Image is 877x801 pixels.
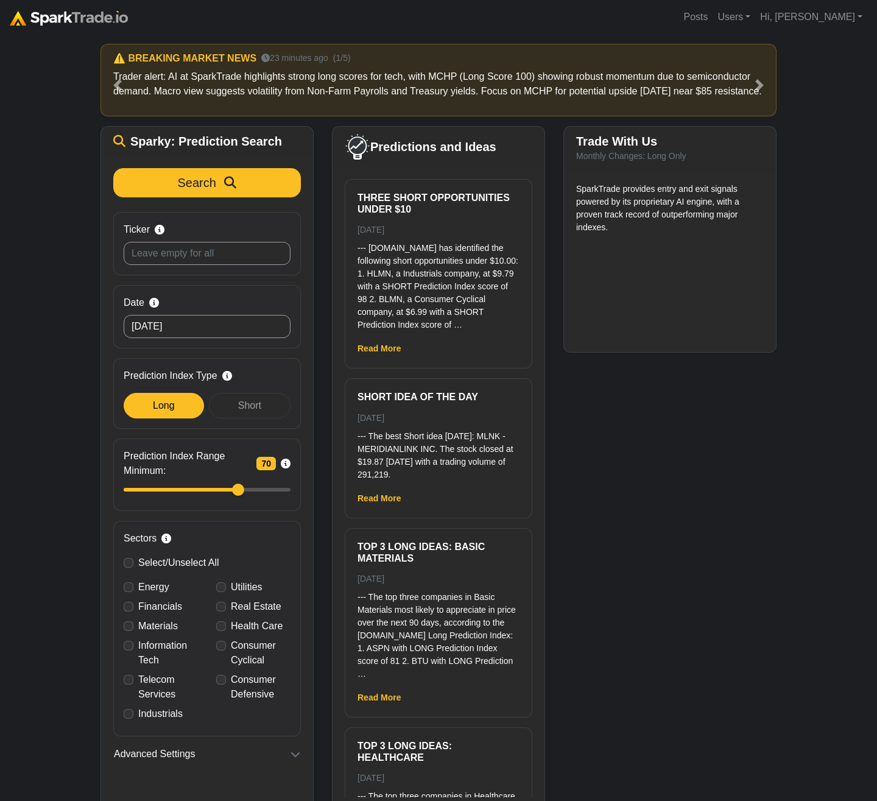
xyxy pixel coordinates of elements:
[231,672,291,702] label: Consumer Defensive
[113,69,764,99] p: Trader alert: AI at SparkTrade highlights strong long scores for tech, with MCHP (Long Score 100)...
[178,176,216,189] span: Search
[256,457,276,470] span: 70
[113,168,301,197] button: Search
[113,746,301,762] button: Advanced Settings
[357,574,384,584] small: [DATE]
[357,693,401,702] a: Read More
[357,430,520,481] p: --- The best Short idea [DATE]: MLNK - MERIDIANLINK INC. The stock closed at $19.87 [DATE] with a...
[357,225,384,235] small: [DATE]
[149,298,159,308] i: Select the date the prediction was generated. Use today's date for freshest signals. Backdate to ...
[231,599,281,614] label: Real Estate
[231,619,283,633] label: Health Care
[161,534,171,543] i: Filter predictions by sector for targeted exposure or sector rotation strategies.
[357,541,520,564] h6: Top 3 Long ideas: Basic Materials
[138,672,198,702] label: Telecom Services
[124,295,144,310] span: Date
[357,344,401,353] a: Read More
[138,619,178,633] label: Materials
[124,222,150,237] span: Ticker
[357,591,520,680] p: --- The top three companies in Basic Materials most likely to appreciate in price over the next 9...
[357,493,401,503] a: Read More
[755,5,867,29] a: Hi, [PERSON_NAME]
[231,638,291,668] label: Consumer Cyclical
[678,5,713,29] a: Posts
[357,192,520,215] h6: Three Short Opportunities Under $10
[138,557,219,568] span: Select/Unselect All
[576,134,764,149] h5: Trade With Us
[357,413,384,423] small: [DATE]
[124,369,217,383] span: Prediction Index Type
[357,391,520,481] a: Short Idea of the Day [DATE] --- The best Short idea [DATE]: MLNK - MERIDIANLINK INC. The stock c...
[333,52,351,65] small: (1/5)
[357,541,520,680] a: Top 3 Long ideas: Basic Materials [DATE] --- The top three companies in Basic Materials most like...
[209,393,291,418] div: Short
[281,459,291,468] i: Filter stocks by SparkTrade's confidence score. The closer to 100, the stronger the model's convi...
[261,52,328,65] small: 23 minutes ago
[357,740,520,763] h6: Top 3 Long ideas: Healthcare
[138,580,169,595] label: Energy
[124,531,157,546] span: Sectors
[222,371,232,381] i: Long: stock expected to appreciate.<br>Short: stock expected to decline.
[357,192,520,331] a: Three Short Opportunities Under $10 [DATE] --- [DOMAIN_NAME] has identified the following short o...
[138,638,198,668] label: Information Tech
[713,5,755,29] a: Users
[153,400,175,411] span: Long
[124,449,252,478] span: Prediction Index Range Minimum:
[124,242,291,265] input: Leave empty for all
[576,151,686,161] small: Monthly Changes: Long Only
[357,773,384,783] small: [DATE]
[130,134,282,149] span: Sparky: Prediction Search
[357,391,520,403] h6: Short Idea of the Day
[138,707,183,721] label: Industrials
[138,599,182,614] label: Financials
[576,183,764,234] p: SparkTrade provides entry and exit signals powered by its proprietary AI engine, with a proven tr...
[113,52,256,64] h6: ⚠️ BREAKING MARKET NEWS
[10,11,128,26] img: sparktrade.png
[114,747,195,761] span: Advanced Settings
[155,225,164,235] i: Search by stock symbol. Leave blank to view all predicitons.
[124,393,204,418] div: Long
[357,242,520,331] p: --- [DOMAIN_NAME] has identified the following short opportunities under $10.00: 1. HLMN, a Indus...
[238,400,261,411] span: Short
[370,139,496,154] span: Predictions and Ideas
[231,580,262,595] label: Utilities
